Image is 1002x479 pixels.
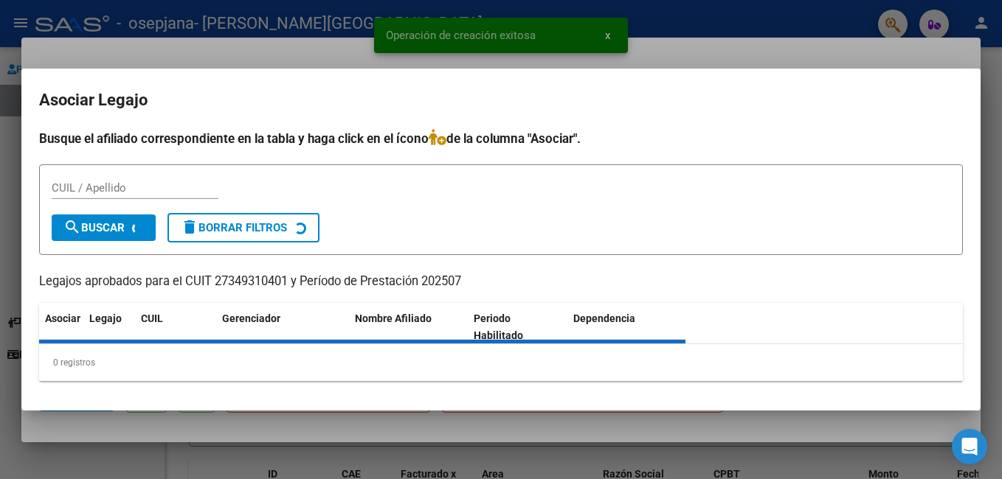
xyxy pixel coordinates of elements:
[468,303,567,352] datatable-header-cell: Periodo Habilitado
[167,213,319,242] button: Borrar Filtros
[39,86,963,114] h2: Asociar Legajo
[52,214,156,241] button: Buscar
[181,221,287,234] span: Borrar Filtros
[222,312,280,324] span: Gerenciador
[63,221,125,234] span: Buscar
[216,303,349,352] datatable-header-cell: Gerenciador
[39,303,83,352] datatable-header-cell: Asociar
[39,273,963,291] p: Legajos aprobados para el CUIT 27349310401 y Período de Prestación 202507
[355,312,432,324] span: Nombre Afiliado
[45,312,80,324] span: Asociar
[39,129,963,148] h4: Busque el afiliado correspondiente en la tabla y haga click en el ícono de la columna "Asociar".
[83,303,135,352] datatable-header-cell: Legajo
[952,429,987,464] div: Open Intercom Messenger
[474,312,523,341] span: Periodo Habilitado
[63,218,81,236] mat-icon: search
[39,344,963,381] div: 0 registros
[135,303,216,352] datatable-header-cell: CUIL
[181,218,198,236] mat-icon: delete
[141,312,163,324] span: CUIL
[567,303,686,352] datatable-header-cell: Dependencia
[349,303,468,352] datatable-header-cell: Nombre Afiliado
[89,312,122,324] span: Legajo
[573,312,635,324] span: Dependencia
